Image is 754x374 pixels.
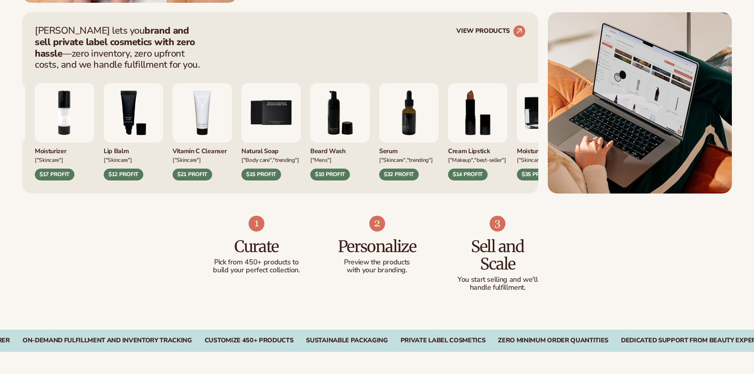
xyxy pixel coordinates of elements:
div: ["SKINCARE"] [35,156,94,164]
div: ["SKINCARE"] [104,156,163,164]
img: Foaming beard wash. [310,83,370,142]
div: ["BODY Care","TRENDING"] [241,156,301,164]
h3: Personalize [332,238,422,255]
div: $32 PROFIT [379,169,419,180]
p: [PERSON_NAME] lets you —zero inventory, zero upfront costs, and we handle fulfillment for you. [35,25,205,70]
div: Moisturizer [517,142,576,156]
img: Luxury cream lipstick. [448,83,507,142]
img: Moisturizer. [517,83,576,142]
div: 7 / 9 [379,83,439,180]
img: Shopify Image 8 [369,216,385,232]
div: ["SKINCARE","TRENDING"] [517,156,576,164]
div: ZERO MINIMUM ORDER QUANTITIES [498,337,608,344]
div: $15 PROFIT [241,169,281,180]
img: Vitamin c cleanser. [173,83,232,142]
div: ["MAKEUP","BEST-SELLER"] [448,156,507,164]
h3: Curate [212,238,301,255]
img: Shopify Image 9 [490,216,505,232]
div: Serum [379,142,439,156]
img: Smoothing lip balm. [104,83,163,142]
div: $12 PROFIT [104,169,143,180]
div: $21 PROFIT [173,169,212,180]
div: ["Skincare"] [173,156,232,164]
div: Moisturizer [35,142,94,156]
div: Vitamin C Cleanser [173,142,232,156]
div: $14 PROFIT [448,169,488,180]
div: Beard Wash [310,142,370,156]
p: handle fulfillment. [453,284,542,292]
img: Collagen and retinol serum. [379,83,439,142]
div: SUSTAINABLE PACKAGING [306,337,387,344]
div: 6 / 9 [310,83,370,180]
div: Cream Lipstick [448,142,507,156]
div: $35 PROFIT [517,169,556,180]
p: Preview the products [332,258,422,266]
div: Lip Balm [104,142,163,156]
div: Natural Soap [241,142,301,156]
div: 8 / 9 [448,83,507,180]
p: with your branding. [332,266,422,274]
div: 5 / 9 [241,83,301,180]
div: PRIVATE LABEL COSMETICS [401,337,486,344]
a: VIEW PRODUCTS [456,25,526,38]
img: Moisturizing lotion. [35,83,94,142]
h3: Sell and Scale [453,238,542,273]
div: 2 / 9 [35,83,94,180]
div: 9 / 9 [517,83,576,180]
div: $17 PROFIT [35,169,74,180]
div: 4 / 9 [173,83,232,180]
div: $10 PROFIT [310,169,350,180]
div: CUSTOMIZE 450+ PRODUCTS [205,337,294,344]
img: Nature bar of soap. [241,83,301,142]
img: Shopify Image 5 [548,12,732,194]
div: ["SKINCARE","TRENDING"] [379,156,439,164]
div: On-Demand Fulfillment and Inventory Tracking [23,337,192,344]
strong: brand and sell private label cosmetics with zero hassle [35,24,195,60]
img: Shopify Image 7 [249,216,264,232]
p: Pick from 450+ products to build your perfect collection. [212,258,301,274]
div: 3 / 9 [104,83,163,180]
div: ["mens"] [310,156,370,164]
p: You start selling and we'll [453,276,542,284]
